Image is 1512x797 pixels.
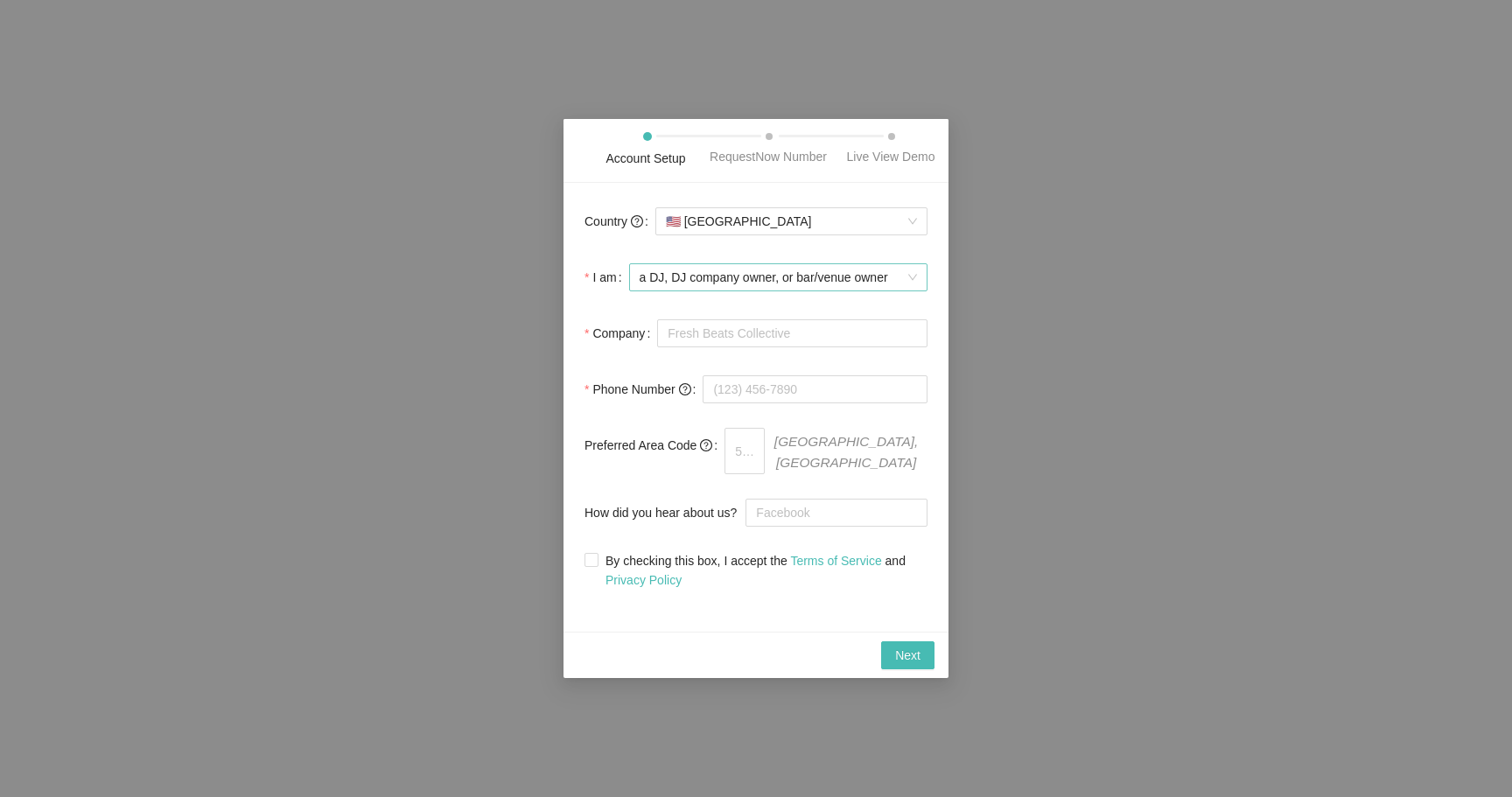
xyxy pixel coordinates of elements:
[895,646,920,665] span: Next
[765,428,927,473] span: [GEOGRAPHIC_DATA], [GEOGRAPHIC_DATA]
[666,214,681,228] span: 🇺🇸
[631,215,643,227] span: question-circle
[710,147,827,166] div: RequestNow Number
[847,147,935,166] div: Live View Demo
[666,208,917,234] span: [GEOGRAPHIC_DATA]
[584,212,643,231] span: Country
[584,260,629,295] label: I am
[745,499,927,527] input: How did you hear about us?
[703,375,927,403] input: (123) 456-7890
[657,319,927,347] input: Company
[700,439,712,451] span: question-circle
[584,316,657,351] label: Company
[724,428,765,473] input: 510
[592,380,690,399] span: Phone Number
[605,573,682,587] a: Privacy Policy
[790,554,881,568] a: Terms of Service
[679,383,691,395] span: question-circle
[881,641,934,669] button: Next
[640,264,917,290] span: a DJ, DJ company owner, or bar/venue owner
[605,149,685,168] div: Account Setup
[584,495,745,530] label: How did you hear about us?
[584,436,712,455] span: Preferred Area Code
[598,551,927,590] span: By checking this box, I accept the and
